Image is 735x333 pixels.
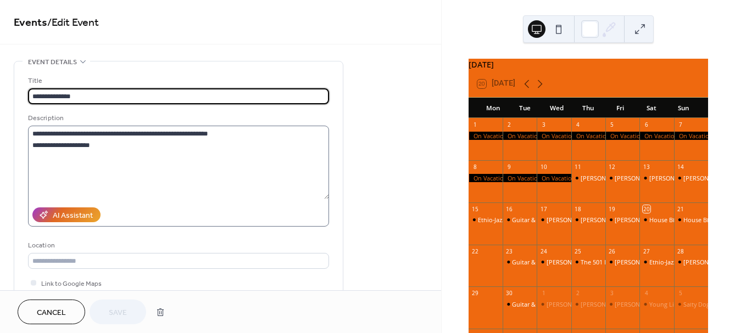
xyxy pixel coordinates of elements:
[509,98,541,118] div: Tue
[547,258,675,266] div: [PERSON_NAME]'s Ethio-Jazz Birthday Concert
[537,132,571,140] div: On Vacation
[608,247,616,255] div: 26
[581,174,689,182] div: [PERSON_NAME] Wilderness Ensemble
[581,258,616,266] div: The 501 East
[478,216,543,224] div: Ethio-Jazz Special Event
[581,216,651,224] div: [PERSON_NAME] Quartet
[643,121,650,129] div: 6
[639,216,673,224] div: House Blend Septet
[503,300,537,308] div: Guitar & Piano Masters
[574,205,582,213] div: 18
[677,290,684,297] div: 5
[605,132,639,140] div: On Vacation
[677,205,684,213] div: 21
[571,216,605,224] div: Ted Quinlan Quartet
[677,247,684,255] div: 28
[540,121,548,129] div: 3
[667,98,699,118] div: Sun
[571,174,605,182] div: Doug Wilde Wilderness Ensemble
[574,163,582,171] div: 11
[28,75,327,87] div: Title
[677,163,684,171] div: 14
[469,59,708,71] div: [DATE]
[677,121,684,129] div: 7
[605,300,639,308] div: Allison Au Quartet
[37,307,66,319] span: Cancel
[608,163,616,171] div: 12
[540,205,548,213] div: 17
[649,258,676,266] div: Ethio-Jazz
[547,216,630,224] div: [PERSON_NAME] JAM Session
[477,98,509,118] div: Mon
[639,132,673,140] div: On Vacation
[506,247,514,255] div: 23
[471,247,479,255] div: 22
[28,112,327,124] div: Description
[674,216,708,224] div: House Blend Septet
[572,98,604,118] div: Thu
[28,240,327,251] div: Location
[674,132,708,140] div: On Vacation
[469,216,503,224] div: Ethio-Jazz Special Event
[605,174,639,182] div: Doug Wilde's Wilderness Ensemble
[615,258,704,266] div: [PERSON_NAME] Comedy Night
[571,300,605,308] div: Allison Au Quartet
[28,57,77,68] span: Event details
[503,258,537,266] div: Guitar & Piano Masters
[639,258,673,266] div: Ethio-Jazz
[506,205,514,213] div: 16
[649,300,686,308] div: Young Lions!
[605,258,639,266] div: Hirut Hoot Comedy Night
[41,278,102,290] span: Link to Google Maps
[615,300,685,308] div: [PERSON_NAME] Quartet
[506,290,514,297] div: 30
[537,174,571,182] div: On Vacation
[471,290,479,297] div: 29
[537,216,571,224] div: Terry Clarke's JAM Session
[503,132,537,140] div: On Vacation
[503,216,537,224] div: Guitar & Piano Masters
[512,300,577,308] div: Guitar & Piano Masters
[608,121,616,129] div: 5
[649,216,705,224] div: House Blend Septet
[643,205,650,213] div: 20
[512,258,577,266] div: Guitar & Piano Masters
[674,258,708,266] div: Dave Young Trio
[503,174,537,182] div: On Vacation
[506,121,514,129] div: 2
[604,98,636,118] div: Fri
[608,205,616,213] div: 19
[32,207,101,222] button: AI Assistant
[574,290,582,297] div: 2
[683,300,722,308] div: Salty Dog Trio
[18,300,85,324] button: Cancel
[540,247,548,255] div: 24
[643,290,650,297] div: 4
[574,121,582,129] div: 4
[540,290,548,297] div: 1
[608,290,616,297] div: 3
[674,300,708,308] div: Salty Dog Trio
[615,216,685,224] div: [PERSON_NAME] Quartet
[571,258,605,266] div: The 501 East
[649,174,709,182] div: [PERSON_NAME] Trio
[471,205,479,213] div: 15
[605,216,639,224] div: Ted Quinlan Quartet
[537,300,571,308] div: Terry Clarke's JAM Session
[674,174,708,182] div: Murley/Schwager/Swainson
[14,12,47,33] a: Events
[643,247,650,255] div: 27
[581,300,651,308] div: [PERSON_NAME] Quartet
[53,210,93,222] div: AI Assistant
[506,163,514,171] div: 9
[537,258,571,266] div: Tibebe's Ethio-Jazz Birthday Concert
[639,300,673,308] div: Young Lions!
[47,12,99,33] span: / Edit Event
[643,163,650,171] div: 13
[574,247,582,255] div: 25
[469,174,503,182] div: On Vacation
[512,216,577,224] div: Guitar & Piano Masters
[547,300,630,308] div: [PERSON_NAME] JAM Session
[540,163,548,171] div: 10
[541,98,572,118] div: Wed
